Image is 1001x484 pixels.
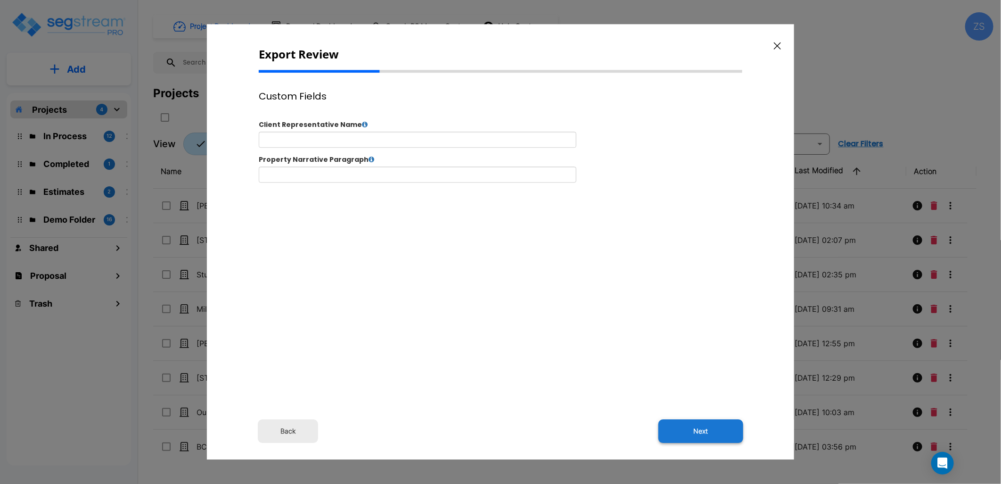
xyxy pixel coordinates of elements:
[658,420,743,443] button: Next
[258,420,318,443] button: Back
[931,452,954,475] div: Open Intercom Messenger
[259,48,742,60] p: Export Review
[259,92,742,101] p: Custom Fields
